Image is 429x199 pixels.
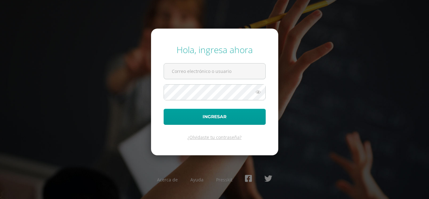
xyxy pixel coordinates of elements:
[164,109,266,125] button: Ingresar
[187,134,242,140] a: ¿Olvidaste tu contraseña?
[164,64,265,79] input: Correo electrónico o usuario
[190,177,204,183] a: Ayuda
[157,177,178,183] a: Acerca de
[216,177,232,183] a: Presskit
[164,44,266,56] div: Hola, ingresa ahora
